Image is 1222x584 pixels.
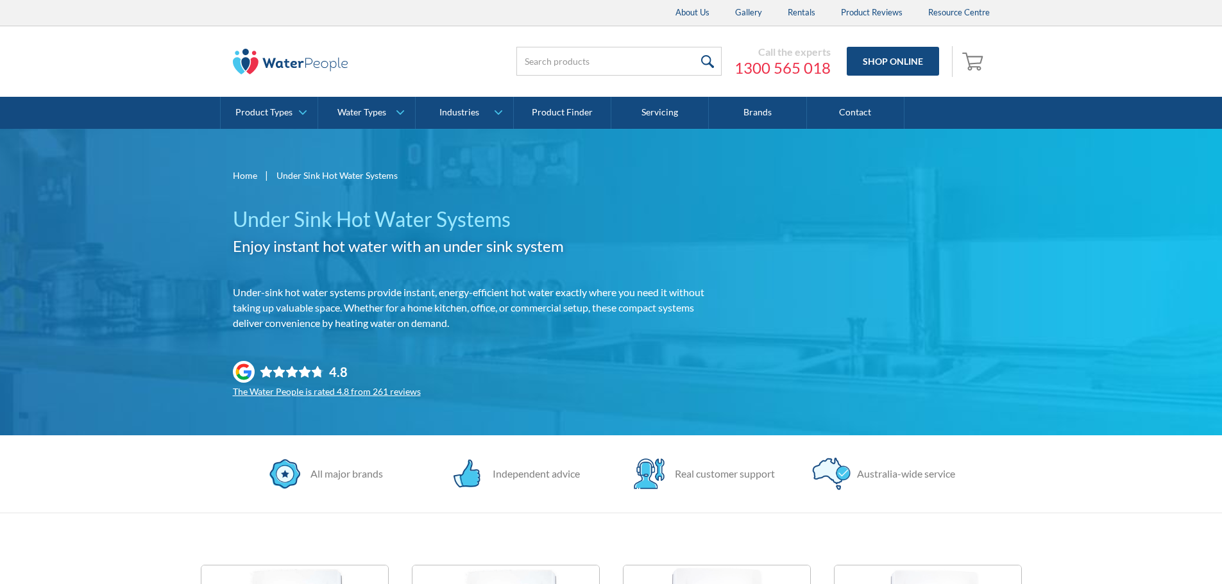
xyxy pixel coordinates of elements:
img: shopping cart [962,51,987,71]
a: Contact [807,97,904,129]
a: Open empty cart [959,46,990,77]
img: The Water People [233,49,348,74]
div: Industries [439,107,479,118]
div: Under Sink Hot Water Systems [276,169,398,182]
a: Water Types [318,97,415,129]
input: Search products [516,47,722,76]
div: Product Types [235,107,293,118]
div: Real customer support [668,466,775,481]
div: The Water People is rated 4.8 from 261 reviews [233,387,726,397]
a: Product Finder [514,97,611,129]
div: Independent advice [486,466,580,481]
div: Call the experts [734,46,831,58]
div: All major brands [304,466,383,481]
a: Product Types [221,97,318,129]
div: Rating: 4.8 out of 5 [260,363,726,380]
h1: Under Sink Hot Water Systems [233,204,726,235]
div: Water Types [337,107,386,118]
a: Servicing [611,97,709,129]
a: Shop Online [847,47,939,76]
div: Australia-wide service [851,466,955,481]
p: Under-sink hot water systems provide instant, energy-efficient hot water exactly where you need i... [233,285,726,331]
a: Industries [416,97,513,129]
h2: Enjoy instant hot water with an under sink system [233,235,726,258]
a: 1300 565 018 [734,58,831,78]
div: 4.8 [329,363,348,380]
a: Home [233,169,257,182]
div: | [264,167,270,183]
a: Brands [709,97,806,129]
